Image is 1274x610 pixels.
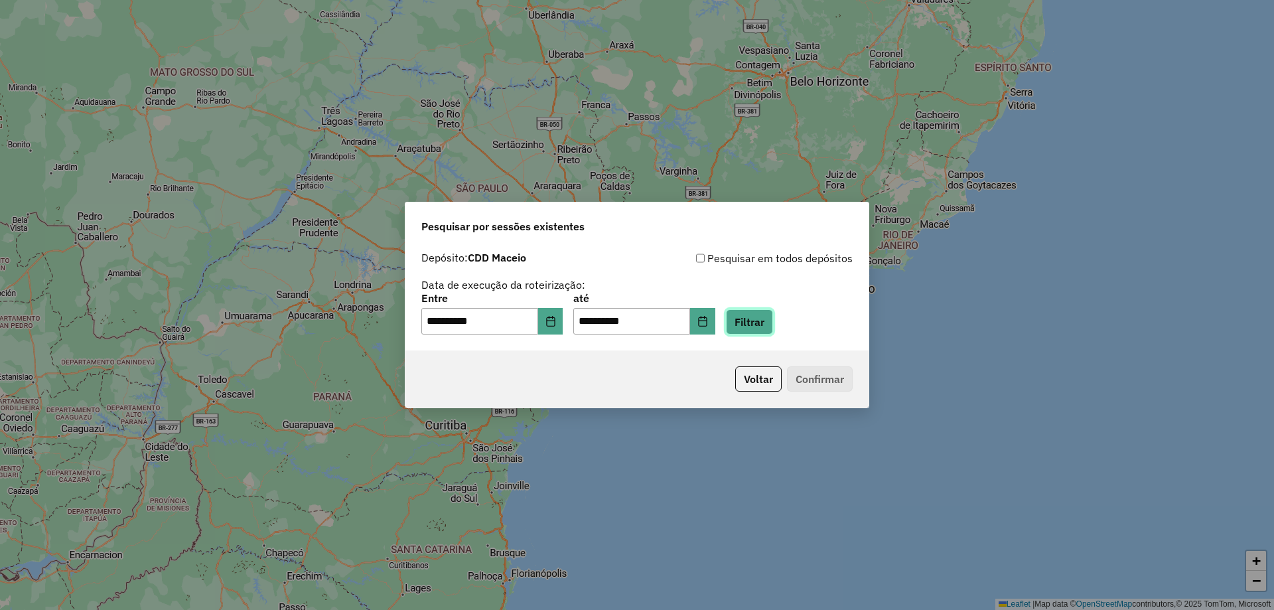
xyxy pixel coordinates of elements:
div: Pesquisar em todos depósitos [637,250,853,266]
button: Voltar [735,366,782,392]
label: Entre [421,290,563,306]
span: Pesquisar por sessões existentes [421,218,585,234]
label: Depósito: [421,250,526,266]
button: Choose Date [690,308,715,335]
button: Filtrar [726,309,773,335]
strong: CDD Maceio [468,251,526,264]
button: Choose Date [538,308,563,335]
label: Data de execução da roteirização: [421,277,585,293]
label: até [573,290,715,306]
